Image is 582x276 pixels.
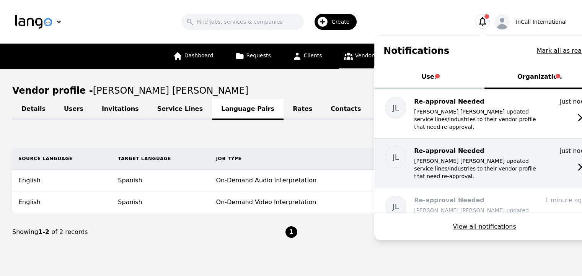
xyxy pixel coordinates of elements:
[12,148,112,170] th: Source Language
[112,192,210,213] td: Spanish
[246,52,271,58] span: Requests
[284,99,321,120] a: Rates
[332,18,355,26] span: Create
[370,99,427,120] a: Documents
[148,99,212,120] a: Service Lines
[12,213,570,251] nav: Page navigation
[112,170,210,192] td: Spanish
[304,52,322,58] span: Clients
[93,85,248,96] span: [PERSON_NAME] [PERSON_NAME]
[210,148,379,170] th: Job Type
[374,66,484,89] button: User
[453,222,516,231] button: View all notifications
[288,44,327,69] a: Clients
[12,99,55,120] a: Details
[210,170,379,192] td: On-Demand Audio Interpretation
[181,14,304,30] input: Find jobs, services & companies
[112,148,210,170] th: Target Language
[184,52,214,58] span: Dashboard
[414,146,536,156] p: Re-approval Needed
[15,15,52,29] img: Logo
[321,99,370,120] a: Contacts
[12,170,112,192] td: English
[414,206,536,229] p: [PERSON_NAME] [PERSON_NAME] updated service lines/industries to their vendor profile that need re...
[93,99,148,120] a: Invitations
[12,227,285,237] div: Showing of 2 records
[393,102,399,113] span: JL
[55,99,93,120] a: Users
[393,152,399,162] span: JL
[355,52,377,58] span: Vendors
[12,192,112,213] td: English
[339,44,381,69] a: Vendors
[38,228,51,235] span: 1-2
[210,192,379,213] td: On-Demand Video Interpretation
[12,85,248,96] h1: Vendor profile -
[516,18,567,26] div: InCall International
[414,157,536,180] p: [PERSON_NAME] [PERSON_NAME] updated service lines/industries to their vendor profile that need re...
[168,44,218,69] a: Dashboard
[230,44,276,69] a: Requests
[393,201,399,212] span: JL
[304,11,362,33] button: Create
[383,45,449,57] h1: Notifications
[414,196,536,205] p: Re-approval Needed
[414,108,536,131] p: [PERSON_NAME] [PERSON_NAME] updated service lines/industries to their vendor profile that need re...
[414,97,536,106] p: Re-approval Needed
[494,14,567,29] button: InCall International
